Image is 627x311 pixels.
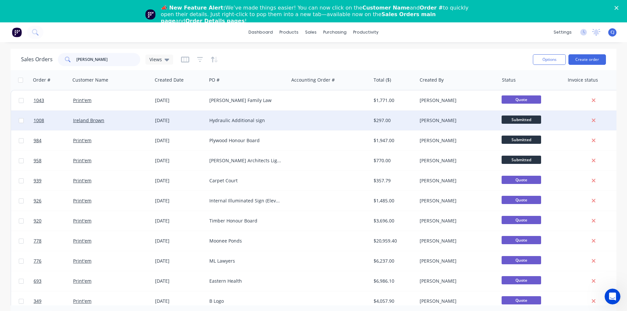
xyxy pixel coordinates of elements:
[276,27,302,37] div: products
[209,117,282,124] div: Hydraulic Additional sign
[33,77,50,83] div: Order #
[245,27,276,37] a: dashboard
[34,191,73,211] a: 926
[502,236,541,244] span: Quote
[73,157,91,164] a: Print'em
[374,218,412,224] div: $3,696.00
[420,137,493,144] div: [PERSON_NAME]
[34,298,41,304] span: 349
[502,196,541,204] span: Quote
[362,5,410,11] b: Customer Name
[73,218,91,224] a: Print'em
[34,278,41,284] span: 693
[34,218,41,224] span: 920
[420,298,493,304] div: [PERSON_NAME]
[73,97,91,103] a: Print'em
[611,29,614,35] span: CJ
[155,238,204,244] div: [DATE]
[34,117,44,124] span: 1008
[34,131,73,150] a: 984
[209,258,282,264] div: ML Lawyers
[502,136,541,144] span: Submitted
[12,27,22,37] img: Factory
[155,258,204,264] div: [DATE]
[73,278,91,284] a: Print'em
[502,276,541,284] span: Quote
[374,157,412,164] div: $770.00
[73,258,91,264] a: Print'em
[502,116,541,124] span: Submitted
[209,218,282,224] div: Timber Honour Board
[420,258,493,264] div: [PERSON_NAME]
[502,156,541,164] span: Submitted
[420,5,443,11] b: Order #
[155,278,204,284] div: [DATE]
[209,278,282,284] div: Eastern Health
[209,177,282,184] div: Carpet Court
[34,238,41,244] span: 778
[550,27,575,37] div: settings
[34,231,73,251] a: 778
[374,77,391,83] div: Total ($)
[420,238,493,244] div: [PERSON_NAME]
[73,238,91,244] a: Print'em
[374,298,412,304] div: $4,057.90
[568,54,606,65] button: Create order
[34,258,41,264] span: 776
[568,77,598,83] div: Invoice status
[73,137,91,143] a: Print'em
[34,171,73,191] a: 939
[374,97,412,104] div: $1,771.00
[73,298,91,304] a: Print'em
[155,197,204,204] div: [DATE]
[209,157,282,164] div: [PERSON_NAME] Architects Lightbox Cover
[34,271,73,291] a: 693
[420,218,493,224] div: [PERSON_NAME]
[76,53,141,66] input: Search...
[502,256,541,264] span: Quote
[320,27,350,37] div: purchasing
[209,137,282,144] div: Plywood Honour Board
[34,97,44,104] span: 1043
[149,56,162,63] span: Views
[155,117,204,124] div: [DATE]
[34,211,73,231] a: 920
[155,218,204,224] div: [DATE]
[209,298,282,304] div: B Logo
[374,117,412,124] div: $297.00
[155,298,204,304] div: [DATE]
[155,137,204,144] div: [DATE]
[374,137,412,144] div: $1,947.00
[34,157,41,164] span: 958
[34,91,73,110] a: 1043
[21,56,53,63] h1: Sales Orders
[155,157,204,164] div: [DATE]
[502,77,516,83] div: Status
[502,296,541,304] span: Quote
[34,137,41,144] span: 984
[209,77,220,83] div: PO #
[209,97,282,104] div: [PERSON_NAME] Family Law
[420,77,444,83] div: Created By
[185,18,245,24] b: Order Details pages
[420,278,493,284] div: [PERSON_NAME]
[420,197,493,204] div: [PERSON_NAME]
[420,177,493,184] div: [PERSON_NAME]
[533,54,566,65] button: Options
[374,238,412,244] div: $20,959.40
[374,177,412,184] div: $357.79
[34,177,41,184] span: 939
[420,117,493,124] div: [PERSON_NAME]
[145,9,156,20] img: Profile image for Team
[155,177,204,184] div: [DATE]
[161,5,472,24] div: We’ve made things easier! You can now click on the and to quickly open their details. Just right-...
[73,197,91,204] a: Print'em
[34,197,41,204] span: 926
[209,238,282,244] div: Moonee Ponds
[34,251,73,271] a: 776
[161,5,225,11] b: 📣 New Feature Alert:
[374,197,412,204] div: $1,485.00
[34,111,73,130] a: 1008
[155,77,184,83] div: Created Date
[155,97,204,104] div: [DATE]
